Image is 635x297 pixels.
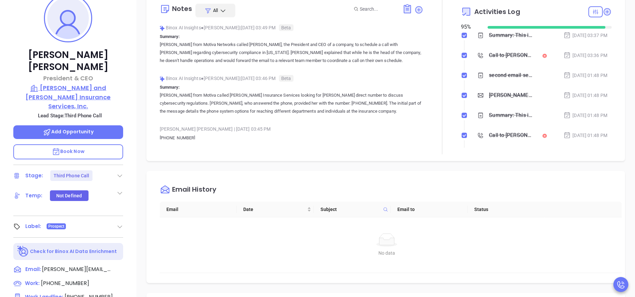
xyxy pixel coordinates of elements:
[13,83,123,111] a: [PERSON_NAME] and [PERSON_NAME] Insurance Services, Inc.
[461,23,479,31] div: 95 %
[160,85,180,90] b: Summary:
[160,34,180,39] b: Summary:
[279,24,293,31] span: Beta
[13,74,123,83] p: President & CEO
[489,110,533,120] div: Summary: This is an automated phone message for [PERSON_NAME] Insurance Services. It states they ...
[563,132,607,139] div: [DATE] 01:48 PM
[213,7,218,14] span: All
[489,70,533,80] div: second email sent
[172,5,192,12] div: Notes
[30,248,117,255] p: Check for Binox AI Data Enrichment
[160,202,237,217] th: Email
[17,111,123,120] p: Lead Stage: Third Phone Call
[172,186,216,195] div: Email History
[489,90,533,100] div: [PERSON_NAME], here’s the MA compliance checklist we mentioned
[201,76,204,81] span: ●
[160,23,423,33] div: Binox AI Insights [PERSON_NAME] | [DATE] 03:49 PM
[563,32,607,39] div: [DATE] 03:37 PM
[160,124,423,134] div: [PERSON_NAME] [PERSON_NAME] [DATE] 03:45 PM
[279,75,293,82] span: Beta
[54,170,90,181] div: Third Phone Call
[25,280,40,287] span: Work :
[489,130,533,140] div: Call to [PERSON_NAME]
[160,25,165,31] img: svg%3e
[25,221,41,231] div: Label:
[160,91,423,115] p: [PERSON_NAME] from Motiva called [PERSON_NAME] Insurance Services looking for [PERSON_NAME] direc...
[234,126,235,132] span: |
[468,202,544,217] th: Status
[17,246,29,257] img: Ai-Enrich-DaqCidB-.svg
[52,148,85,155] span: Book Now
[489,30,533,40] div: Summary: This is an automated phone message for [PERSON_NAME] Insurance Services. Callers are inf...
[56,190,82,201] div: Not Defined
[360,5,395,13] input: Search...
[474,8,520,15] span: Activities Log
[237,202,314,217] th: Date
[160,76,165,81] img: svg%3e
[160,73,423,83] div: Binox AI Insights [PERSON_NAME] | [DATE] 03:46 PM
[563,52,607,59] div: [DATE] 03:36 PM
[563,112,607,119] div: [DATE] 01:48 PM
[48,223,65,230] span: Prospect
[160,134,423,142] p: [PHONE_NUMBER]
[25,265,41,274] span: Email:
[25,191,43,201] div: Temp:
[13,49,123,73] p: [PERSON_NAME] [PERSON_NAME]
[160,41,423,65] p: [PERSON_NAME] from Motiva Networks called [PERSON_NAME], the President and CEO of a company, to s...
[42,265,112,273] span: [PERSON_NAME][EMAIL_ADDRESS][DOMAIN_NAME]
[563,72,607,79] div: [DATE] 01:48 PM
[25,171,43,181] div: Stage:
[391,202,468,217] th: Email to
[489,50,533,60] div: Call to [PERSON_NAME]
[201,25,204,30] span: ●
[320,206,380,213] span: Subject
[168,249,606,257] div: No data
[563,92,607,99] div: [DATE] 01:48 PM
[43,128,94,135] span: Add Opportunity
[41,279,89,287] span: [PHONE_NUMBER]
[243,206,306,213] span: Date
